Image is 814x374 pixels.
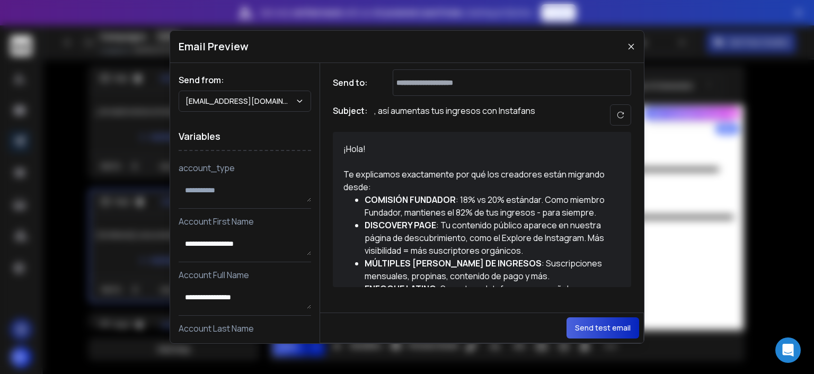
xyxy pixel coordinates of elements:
h1: Email Preview [179,39,249,54]
li: : Soporte y plataforma en español. [365,282,608,295]
h1: Subject: [333,104,368,126]
strong: ENFOQUE LATINO [365,283,436,295]
div: ¡Hola! [343,143,608,155]
h1: Send to: [333,76,375,89]
li: : Tu contenido público aparece en nuestra página de descubrimiento, como el Explore de Instagram.... [365,219,608,257]
div: Open Intercom Messenger [775,337,801,363]
h1: Variables [179,122,311,151]
p: , así aumentas tus ingresos con Instafans [374,104,535,126]
p: Account Full Name [179,269,311,281]
button: Send test email [567,317,639,339]
p: Account First Name [179,215,311,228]
p: Account Last Name [179,322,311,335]
li: : 18% vs 20% estándar. Como miembro Fundador, mantienes el 82% de tus ingresos - para siempre. [365,193,608,219]
strong: MÚLTIPLES [PERSON_NAME] DE INGRESOS [365,257,542,269]
div: Te explicamos exactamente por qué los creadores están migrando desde: [343,168,608,193]
p: [EMAIL_ADDRESS][DOMAIN_NAME] [185,96,295,106]
strong: DISCOVERY PAGE [365,219,436,231]
strong: COMISIÓN FUNDADOR [365,194,456,206]
h1: Send from: [179,74,311,86]
p: account_type [179,162,311,174]
li: : Suscripciones mensuales, propinas, contenido de pago y más. [365,257,608,282]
